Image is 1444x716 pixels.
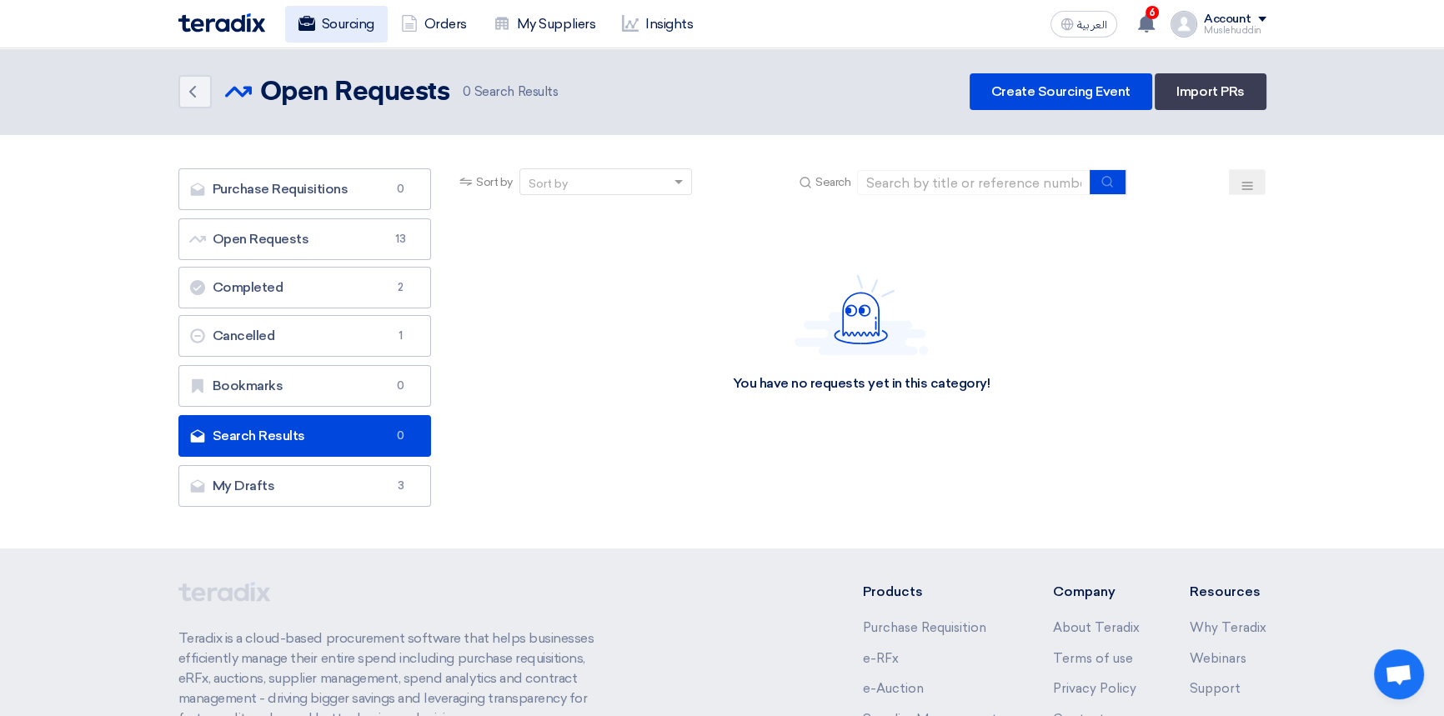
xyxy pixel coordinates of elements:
[1204,13,1251,27] div: Account
[815,173,850,191] span: Search
[1204,26,1266,35] div: Muslehuddin
[285,6,388,43] a: Sourcing
[1053,681,1136,696] a: Privacy Policy
[178,267,432,308] a: Completed2
[529,175,568,193] div: Sort by
[390,231,410,248] span: 13
[390,279,410,296] span: 2
[178,13,265,33] img: Teradix logo
[388,6,480,43] a: Orders
[795,274,928,355] img: Hello
[1053,620,1140,635] a: About Teradix
[476,173,513,191] span: Sort by
[178,465,432,507] a: My Drafts3
[390,181,410,198] span: 0
[1190,620,1266,635] a: Why Teradix
[1190,582,1266,602] li: Resources
[390,478,410,494] span: 3
[1053,651,1133,666] a: Terms of use
[178,365,432,407] a: Bookmarks0
[609,6,706,43] a: Insights
[1053,582,1140,602] li: Company
[260,76,450,109] h2: Open Requests
[732,375,990,393] div: You have no requests yet in this category!
[178,415,432,457] a: Search Results0
[390,328,410,344] span: 1
[1171,11,1197,38] img: profile_test.png
[463,83,558,102] span: Search Results
[178,168,432,210] a: Purchase Requisitions0
[1050,11,1117,38] button: العربية
[862,582,1003,602] li: Products
[862,620,985,635] a: Purchase Requisition
[178,218,432,260] a: Open Requests13
[480,6,609,43] a: My Suppliers
[857,170,1091,195] input: Search by title or reference number
[178,315,432,357] a: Cancelled1
[1190,681,1241,696] a: Support
[1146,6,1159,19] span: 6
[390,428,410,444] span: 0
[970,73,1152,110] a: Create Sourcing Event
[390,378,410,394] span: 0
[862,681,923,696] a: e-Auction
[1077,19,1107,31] span: العربية
[1190,651,1246,666] a: Webinars
[1155,73,1266,110] a: Import PRs
[862,651,898,666] a: e-RFx
[463,84,471,99] span: 0
[1374,649,1424,699] div: Open chat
